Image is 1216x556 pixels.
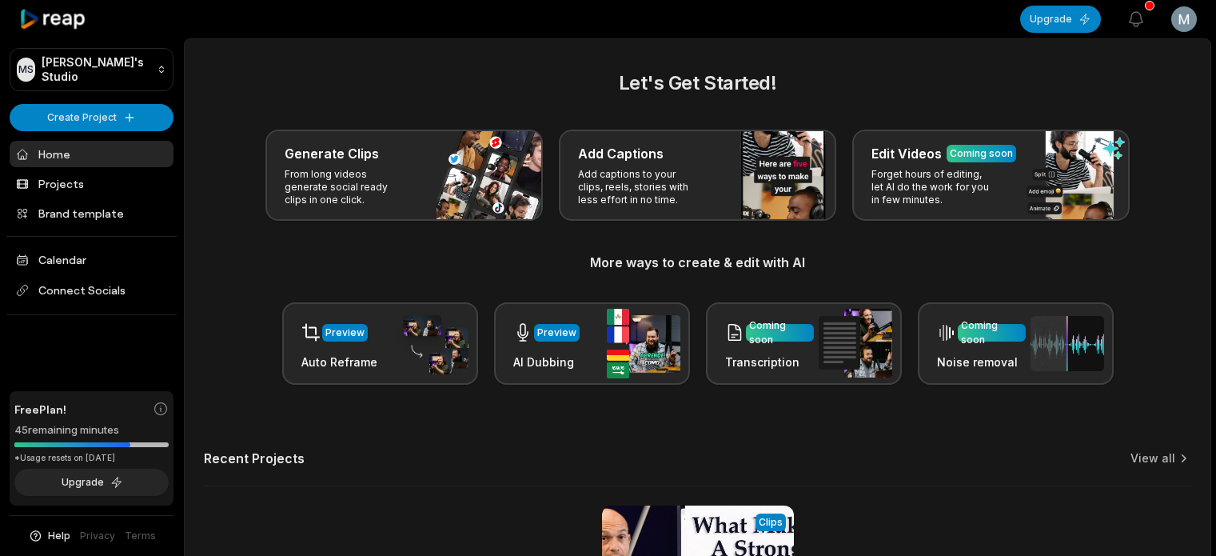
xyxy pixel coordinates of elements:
div: 45 remaining minutes [14,422,169,438]
a: Terms [125,529,156,543]
button: Upgrade [1020,6,1101,33]
a: Calendar [10,246,173,273]
h3: Transcription [725,354,814,370]
div: Coming soon [749,318,811,347]
a: Home [10,141,173,167]
h3: AI Dubbing [513,354,580,370]
h3: Add Captions [578,144,664,163]
div: Preview [325,326,365,340]
button: Upgrade [14,469,169,496]
a: Privacy [80,529,115,543]
span: Help [48,529,70,543]
button: Help [28,529,70,543]
img: auto_reframe.png [395,313,468,375]
img: transcription.png [819,309,892,378]
img: noise_removal.png [1031,316,1104,371]
a: Projects [10,170,173,197]
div: Coming soon [950,146,1013,161]
span: Free Plan! [14,401,66,418]
p: Add captions to your clips, reels, stories with less effort in no time. [578,168,702,206]
p: Forget hours of editing, let AI do the work for you in few minutes. [871,168,995,206]
div: MS [17,58,35,82]
span: Connect Socials [10,276,173,305]
a: View all [1130,450,1175,466]
h3: Auto Reframe [301,354,377,370]
h3: Generate Clips [285,144,379,163]
h2: Recent Projects [204,450,305,466]
h3: More ways to create & edit with AI [204,253,1191,272]
div: *Usage resets on [DATE] [14,452,169,464]
h3: Noise removal [937,354,1026,370]
img: ai_dubbing.png [607,309,680,378]
button: Create Project [10,104,173,131]
p: [PERSON_NAME]'s Studio [42,55,150,84]
div: Preview [537,326,576,340]
div: Coming soon [961,318,1023,347]
h2: Let's Get Started! [204,69,1191,98]
p: From long videos generate social ready clips in one click. [285,168,409,206]
h3: Edit Videos [871,144,942,163]
a: Brand template [10,200,173,226]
